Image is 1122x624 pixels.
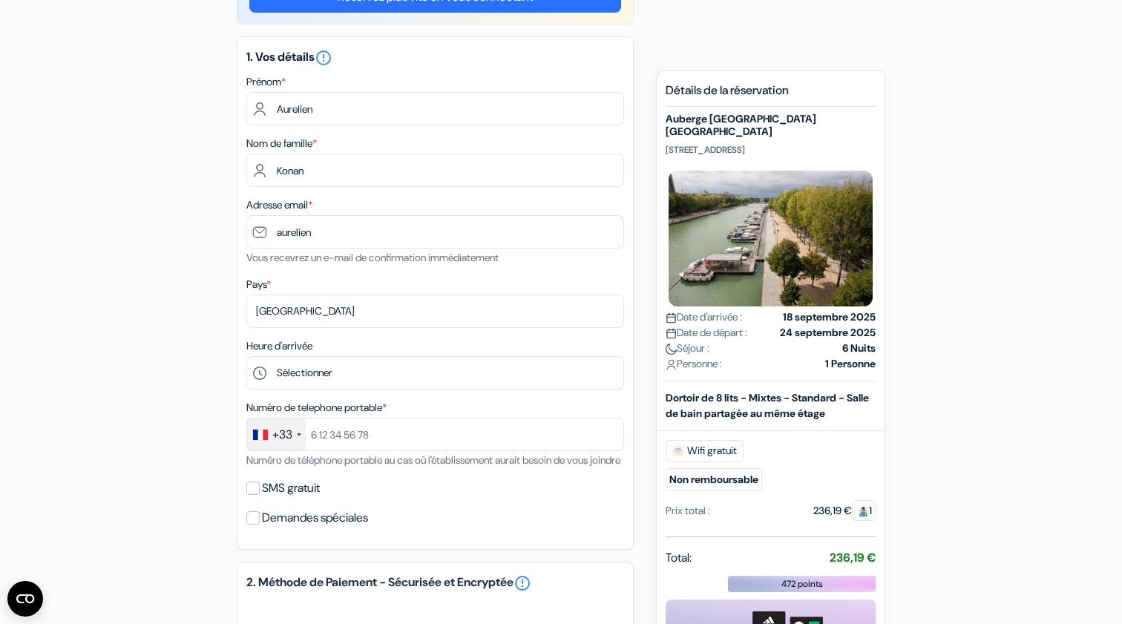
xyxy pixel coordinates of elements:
input: Entrer le nom de famille [246,154,624,187]
label: Heure d'arrivée [246,338,312,354]
h5: Auberge [GEOGRAPHIC_DATA] [GEOGRAPHIC_DATA] [666,113,876,138]
strong: 18 septembre 2025 [783,309,876,325]
img: calendar.svg [666,328,677,339]
input: Entrer adresse e-mail [246,215,624,249]
label: Adresse email [246,197,312,213]
label: Prénom [246,74,286,90]
h5: Détails de la réservation [666,83,876,107]
span: Séjour : [666,341,709,356]
div: Prix total : [666,503,710,519]
span: Total: [666,549,692,567]
small: Vous recevrez un e-mail de confirmation immédiatement [246,251,499,264]
button: Open CMP widget [7,581,43,617]
strong: 236,19 € [830,550,876,565]
input: Entrez votre prénom [246,92,624,125]
a: error_outline [514,574,531,592]
small: Numéro de téléphone portable au cas où l'établissement aurait besoin de vous joindre [246,453,620,467]
div: 236,19 € [813,503,876,519]
label: Numéro de telephone portable [246,400,387,416]
div: +33 [272,426,292,444]
strong: 24 septembre 2025 [780,325,876,341]
a: error_outline [315,49,332,65]
span: 472 points [781,577,823,591]
strong: 1 Personne [825,356,876,372]
img: user_icon.svg [666,359,677,370]
span: Personne : [666,356,722,372]
label: SMS gratuit [262,478,320,499]
h5: 1. Vos détails [246,49,624,67]
div: France: +33 [247,418,306,450]
p: [STREET_ADDRESS] [666,144,876,156]
img: free_wifi.svg [672,445,684,457]
label: Demandes spéciales [262,508,368,528]
img: moon.svg [666,344,677,355]
span: Date d'arrivée : [666,309,742,325]
img: guest.svg [858,506,869,517]
i: error_outline [315,49,332,67]
label: Pays [246,277,271,292]
b: Dortoir de 8 lits - Mixtes - Standard - Salle de bain partagée au même étage [666,391,869,420]
img: calendar.svg [666,312,677,324]
strong: 6 Nuits [842,341,876,356]
span: Date de départ : [666,325,747,341]
h5: 2. Méthode de Paiement - Sécurisée et Encryptée [246,574,624,592]
input: 6 12 34 56 78 [246,418,624,451]
span: 1 [852,500,876,521]
span: Wifi gratuit [666,440,744,462]
small: Non remboursable [666,468,762,491]
label: Nom de famille [246,136,317,151]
